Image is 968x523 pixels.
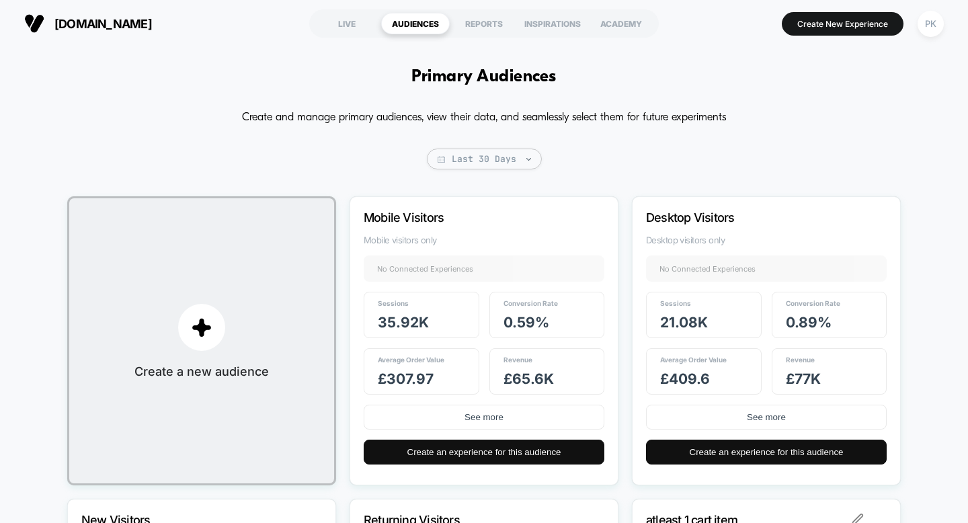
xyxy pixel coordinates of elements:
[134,364,269,378] span: Create a new audience
[438,156,445,163] img: calendar
[242,107,726,128] p: Create and manage primary audiences, view their data, and seamlessly select them for future exper...
[411,67,556,87] h1: Primary Audiences
[660,299,691,307] span: Sessions
[786,356,815,364] span: Revenue
[503,314,549,331] span: 0.59 %
[503,356,532,364] span: Revenue
[378,370,434,387] span: £ 307.97
[646,440,887,465] button: Create an experience for this audience
[914,10,948,38] button: PK
[503,370,554,387] span: £ 65.6k
[782,12,903,36] button: Create New Experience
[427,149,542,169] span: Last 30 Days
[364,405,604,430] button: See more
[364,210,568,225] p: Mobile Visitors
[364,440,604,465] button: Create an experience for this audience
[646,405,887,430] button: See more
[786,314,832,331] span: 0.89 %
[786,370,821,387] span: £ 77k
[660,314,708,331] span: 21.08k
[364,235,604,245] span: Mobile visitors only
[660,370,710,387] span: £ 409.6
[192,317,212,337] img: plus
[646,235,887,245] span: Desktop visitors only
[450,13,518,34] div: REPORTS
[20,13,156,34] button: [DOMAIN_NAME]
[378,356,444,364] span: Average Order Value
[313,13,381,34] div: LIVE
[24,13,44,34] img: Visually logo
[378,314,429,331] span: 35.92k
[918,11,944,37] div: PK
[378,299,409,307] span: Sessions
[660,356,727,364] span: Average Order Value
[646,210,850,225] p: Desktop Visitors
[54,17,152,31] span: [DOMAIN_NAME]
[503,299,558,307] span: Conversion Rate
[381,13,450,34] div: AUDIENCES
[67,196,336,485] button: plusCreate a new audience
[786,299,840,307] span: Conversion Rate
[518,13,587,34] div: INSPIRATIONS
[526,158,531,161] img: end
[587,13,655,34] div: ACADEMY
